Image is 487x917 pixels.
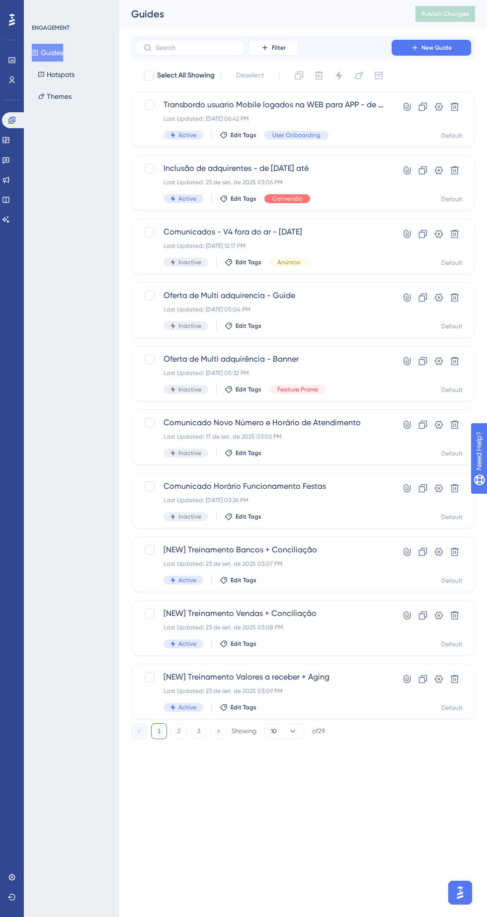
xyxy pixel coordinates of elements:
span: Oferta de Multi adquirencia - Guide [163,290,363,302]
span: Inactive [178,322,201,330]
button: Guides [32,44,63,62]
span: Edit Tags [236,258,261,266]
button: Edit Tags [225,322,261,330]
span: Comunicado Novo Número e Horário de Atendimento [163,417,363,429]
div: Default [441,450,463,458]
button: 1 [151,723,167,739]
div: Default [441,577,463,585]
div: of 29 [312,727,325,736]
div: Default [441,640,463,648]
iframe: UserGuiding AI Assistant Launcher [445,878,475,908]
div: Default [441,195,463,203]
span: Edit Tags [231,131,256,139]
button: Edit Tags [225,449,261,457]
div: Default [441,259,463,267]
div: Last Updated: 23 de set. de 2025 03:08 PM [163,623,363,631]
span: Inactive [178,513,201,521]
input: Search [156,44,236,51]
span: Publish Changes [421,10,469,18]
button: Edit Tags [220,576,256,584]
div: Showing [232,727,256,736]
span: Filter [272,44,286,52]
button: Edit Tags [220,703,256,711]
button: Edit Tags [225,258,261,266]
span: Select All Showing [157,70,215,81]
span: Edit Tags [231,195,256,203]
span: Deselect [236,70,264,81]
span: [NEW] Treinamento Vendas + Conciliação [163,608,363,619]
div: Default [441,704,463,712]
button: Deselect [227,67,273,84]
span: Inclusão de adquirentes - de [DATE] até [163,162,363,174]
button: Edit Tags [220,131,256,139]
div: Last Updated: [DATE] 03:26 PM [163,496,363,504]
span: Inactive [178,385,201,393]
span: Comunicado Horário Funcionamento Festas [163,480,363,492]
div: Last Updated: 17 de set. de 2025 03:02 PM [163,433,363,441]
div: Last Updated: [DATE] 05:32 PM [163,369,363,377]
button: Filter [248,40,298,56]
span: User Onboarding [272,131,321,139]
span: Transbordo usuario Mobile logados na WEB para APP - de [DATE] até [163,99,383,111]
span: Comunicados - V4 fora do ar - [DATE] [163,226,363,238]
span: Inactive [178,449,201,457]
span: Edit Tags [236,322,261,330]
button: 2 [171,723,187,739]
button: New Guide [392,40,471,56]
span: Conversão [272,195,302,203]
span: Feature Promo [277,385,318,393]
div: Last Updated: [DATE] 12:17 PM [163,242,363,250]
span: [NEW] Treinamento Valores a receber + Aging [163,671,363,683]
span: 10 [271,727,277,735]
span: Need Help? [23,2,62,14]
span: Oferta de Multi adquirência - Banner [163,353,363,365]
span: Edit Tags [236,385,261,393]
span: Active [178,703,196,711]
span: Edit Tags [231,703,256,711]
button: 10 [264,723,304,739]
div: Default [441,132,463,140]
button: Themes [32,87,78,105]
div: Last Updated: 23 de set. de 2025 03:09 PM [163,687,363,695]
span: Anúncio [277,258,300,266]
span: Edit Tags [231,640,256,648]
div: Default [441,386,463,394]
span: Active [178,195,196,203]
span: Edit Tags [231,576,256,584]
span: [NEW] Treinamento Bancos + Conciliação [163,544,363,556]
span: Edit Tags [236,449,261,457]
button: Edit Tags [225,513,261,521]
button: Hotspots [32,66,81,83]
button: Edit Tags [220,195,256,203]
button: 3 [191,723,207,739]
button: Edit Tags [225,385,261,393]
div: ENGAGEMENT [32,24,70,32]
button: Publish Changes [415,6,475,22]
span: Active [178,640,196,648]
button: Edit Tags [220,640,256,648]
div: Last Updated: 23 de set. de 2025 03:07 PM [163,560,363,568]
span: Edit Tags [236,513,261,521]
div: Last Updated: [DATE] 05:04 PM [163,306,363,313]
span: New Guide [422,44,452,52]
span: Inactive [178,258,201,266]
span: Active [178,576,196,584]
div: Guides [131,7,391,21]
div: Default [441,322,463,330]
div: Last Updated: 23 de set. de 2025 03:06 PM [163,178,363,186]
span: Active [178,131,196,139]
div: Default [441,513,463,521]
div: Last Updated: [DATE] 06:42 PM [163,115,383,123]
